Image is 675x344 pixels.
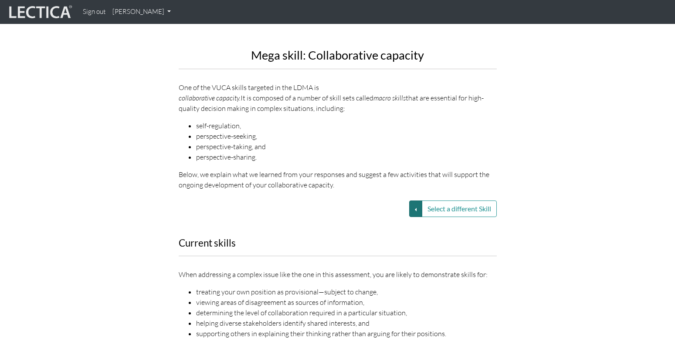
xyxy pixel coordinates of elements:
[196,307,497,318] li: determining the level of collaboration required in a particular situation,
[179,82,497,114] p: One of the VUCA skills targeted in the LDMA is
[179,169,497,190] p: Below, we explain what we learned from your responses and suggest a few activities that will supp...
[179,269,497,280] p: When addressing a complex issue like the one in this assessment, you are likely to demonstrate sk...
[196,120,497,131] li: self-regulation,
[7,4,72,20] img: lecticalive
[373,94,406,102] em: macro skills
[179,238,497,249] h3: Current skills
[196,141,497,152] li: perspective-taking, and
[196,131,497,141] li: perspective-seeking,
[179,94,241,102] em: collaborative capacity.
[196,287,497,297] li: treating your own position as provisional—subject to change,
[179,49,497,62] h2: Mega skill: Collaborative capacity
[422,200,497,217] button: Select a different Skill
[179,93,497,114] div: It is composed of a number of skill sets called that are essential for high-quality decision maki...
[196,152,497,162] li: perspective-sharing.
[196,318,497,328] li: helping diverse stakeholders identify shared interests, and
[196,328,497,339] li: supporting others in explaining their thinking rather than arguing for their positions.
[79,3,109,20] a: Sign out
[109,3,174,20] a: [PERSON_NAME]
[196,297,497,307] li: viewing areas of disagreement as sources of information,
